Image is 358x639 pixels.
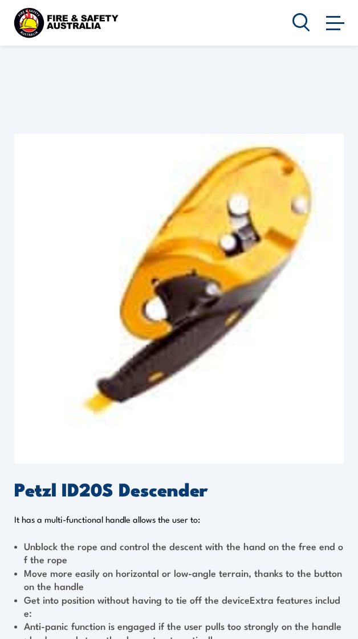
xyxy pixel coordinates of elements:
[14,566,344,593] li: Move more easily on horizontal or low-angle terrain, thanks to the button on the handle
[14,481,344,496] h1: Petzl ID20S Descender
[14,514,344,525] p: It has a multi-functional handle allows the user to:
[14,539,344,566] li: Unblock the rope and control the descent with the hand on the free end of the rope
[14,593,344,620] li: Get into position without having to tie off the deviceExtra features include:
[14,134,344,463] img: Petzl ID20S Descender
